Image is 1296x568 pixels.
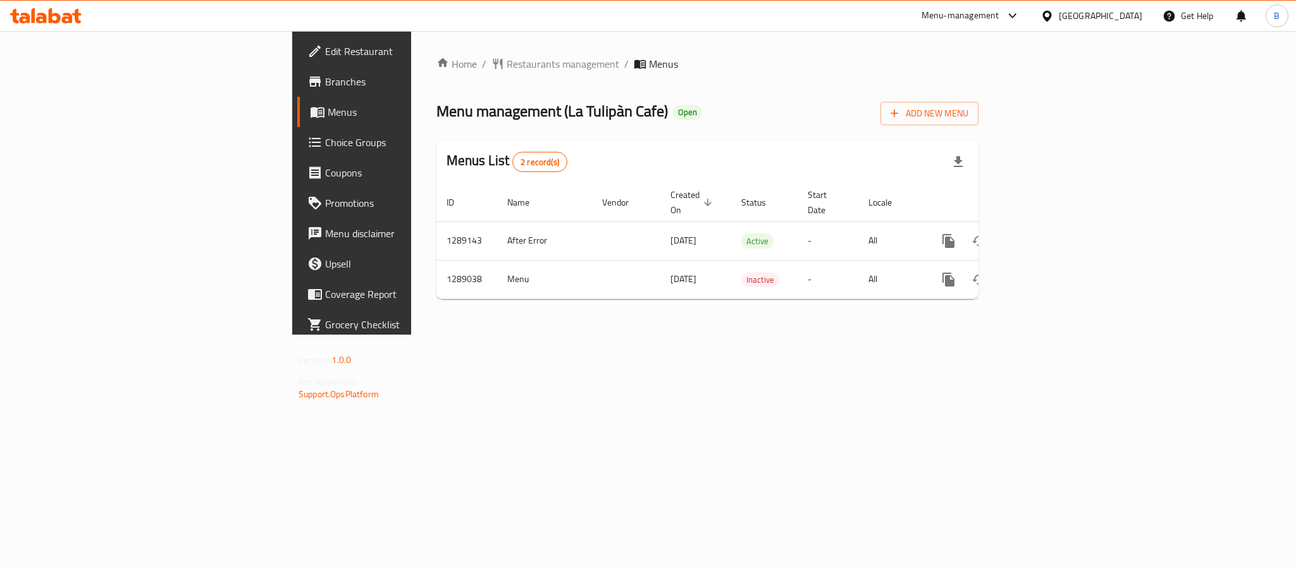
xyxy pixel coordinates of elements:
span: Open [673,107,702,118]
span: Coverage Report [325,287,498,302]
span: Branches [325,74,498,89]
a: Choice Groups [297,127,509,157]
div: Total records count [512,152,567,172]
span: Locale [868,195,908,210]
a: Menu disclaimer [297,218,509,249]
span: Add New Menu [891,106,968,121]
span: ID [447,195,471,210]
span: Grocery Checklist [325,317,498,332]
span: Vendor [602,195,645,210]
h2: Menus List [447,151,567,172]
div: [GEOGRAPHIC_DATA] [1059,9,1142,23]
a: Promotions [297,188,509,218]
span: Upsell [325,256,498,271]
a: Support.OpsPlatform [299,386,379,402]
button: more [934,226,964,256]
button: more [934,264,964,295]
a: Edit Restaurant [297,36,509,66]
span: 2 record(s) [513,156,567,168]
div: Open [673,105,702,120]
span: Status [741,195,782,210]
span: Restaurants management [507,56,619,71]
a: Coupons [297,157,509,188]
nav: breadcrumb [436,56,978,71]
a: Upsell [297,249,509,279]
span: Active [741,234,774,249]
table: enhanced table [436,183,1065,299]
span: [DATE] [670,271,696,287]
th: Actions [923,183,1065,222]
div: Inactive [741,272,779,287]
td: All [858,260,923,299]
span: Choice Groups [325,135,498,150]
span: Menu management ( La Tulipàn Cafe ) [436,97,668,125]
span: Menus [328,104,498,120]
span: Menu disclaimer [325,226,498,241]
a: Restaurants management [491,56,619,71]
td: After Error [497,221,592,260]
span: Version: [299,352,330,368]
span: [DATE] [670,232,696,249]
span: Get support on: [299,373,357,390]
span: Created On [670,187,716,218]
div: Menu-management [922,8,999,23]
button: Add New Menu [880,102,978,125]
span: B [1274,9,1280,23]
span: Promotions [325,195,498,211]
button: Change Status [964,264,994,295]
td: - [798,221,858,260]
span: Name [507,195,546,210]
div: Active [741,233,774,249]
a: Menus [297,97,509,127]
button: Change Status [964,226,994,256]
a: Branches [297,66,509,97]
td: All [858,221,923,260]
span: 1.0.0 [331,352,351,368]
a: Coverage Report [297,279,509,309]
li: / [624,56,629,71]
span: Menus [649,56,678,71]
span: Inactive [741,273,779,287]
span: Edit Restaurant [325,44,498,59]
a: Grocery Checklist [297,309,509,340]
td: Menu [497,260,592,299]
td: - [798,260,858,299]
div: Export file [943,147,973,177]
span: Coupons [325,165,498,180]
span: Start Date [808,187,843,218]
